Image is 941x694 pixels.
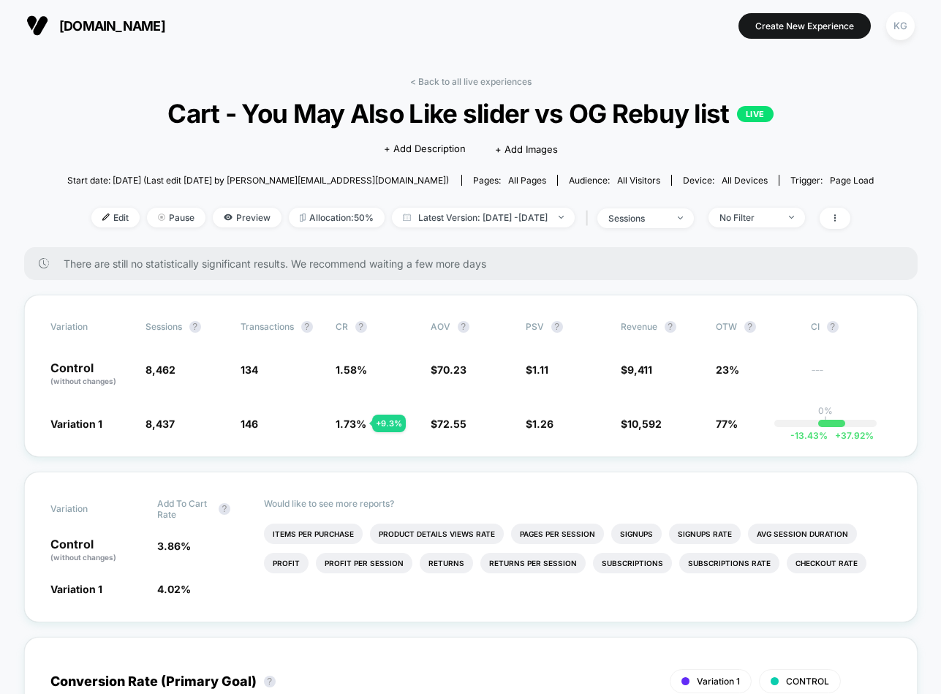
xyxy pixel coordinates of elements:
div: Audience: [569,175,660,186]
span: CONTROL [786,676,829,687]
span: OTW [716,321,796,333]
img: end [789,216,794,219]
span: Variation [50,321,131,333]
span: Cart - You May Also Like slider vs OG Rebuy list [107,98,834,129]
li: Signups [611,524,662,544]
li: Subscriptions [593,553,672,573]
button: ? [551,321,563,333]
span: $ [621,418,662,430]
span: + [835,430,841,441]
button: [DOMAIN_NAME] [22,14,170,37]
li: Avg Session Duration [748,524,857,544]
li: Product Details Views Rate [370,524,504,544]
p: | [824,416,827,427]
span: Sessions [146,321,182,332]
img: end [559,216,564,219]
span: Variation 1 [50,418,102,430]
button: ? [665,321,676,333]
img: edit [102,214,110,221]
span: 72.55 [437,418,466,430]
span: CI [811,321,891,333]
li: Subscriptions Rate [679,553,779,573]
span: $ [431,418,466,430]
span: $ [526,363,548,376]
div: KG [886,12,915,40]
span: 10,592 [627,418,662,430]
span: There are still no statistically significant results. We recommend waiting a few more days [64,257,888,270]
span: Variation [50,498,131,520]
span: all pages [508,175,546,186]
div: sessions [608,213,667,224]
span: $ [526,418,553,430]
span: 8,462 [146,363,175,376]
span: Start date: [DATE] (Last edit [DATE] by [PERSON_NAME][EMAIL_ADDRESS][DOMAIN_NAME]) [67,175,449,186]
span: 3.86 % [157,540,191,552]
img: rebalance [300,214,306,222]
span: + Add Description [384,142,466,156]
span: PSV [526,321,544,332]
span: 9,411 [627,363,652,376]
span: Variation 1 [50,583,102,595]
span: Allocation: 50% [289,208,385,227]
span: --- [811,366,891,387]
li: Profit [264,553,309,573]
li: Returns [420,553,473,573]
span: Latest Version: [DATE] - [DATE] [392,208,575,227]
span: Add To Cart Rate [157,498,211,520]
button: ? [355,321,367,333]
img: calendar [403,214,411,221]
li: Profit Per Session [316,553,412,573]
p: LIVE [737,106,774,122]
span: Device: [671,175,779,186]
span: 1.58 % [336,363,367,376]
p: Would like to see more reports? [264,498,891,509]
p: Control [50,362,131,387]
a: < Back to all live experiences [410,76,532,87]
span: + Add Images [495,143,558,155]
span: $ [621,363,652,376]
span: [DOMAIN_NAME] [59,18,165,34]
span: $ [431,363,466,376]
li: Pages Per Session [511,524,604,544]
li: Returns Per Session [480,553,586,573]
span: all devices [722,175,768,186]
span: -13.43 % [790,430,828,441]
span: Page Load [830,175,874,186]
span: All Visitors [617,175,660,186]
div: Pages: [473,175,546,186]
p: 0% [818,405,833,416]
span: (without changes) [50,377,116,385]
li: Items Per Purchase [264,524,363,544]
img: Visually logo [26,15,48,37]
span: AOV [431,321,450,332]
li: Checkout Rate [787,553,866,573]
span: (without changes) [50,553,116,562]
span: 8,437 [146,418,175,430]
span: 134 [241,363,258,376]
span: Variation 1 [697,676,740,687]
button: ? [219,503,230,515]
span: CR [336,321,348,332]
button: ? [264,676,276,687]
button: ? [189,321,201,333]
button: KG [882,11,919,41]
span: 1.11 [532,363,548,376]
span: Transactions [241,321,294,332]
button: Create New Experience [738,13,871,39]
span: 1.26 [532,418,553,430]
span: | [582,208,597,229]
img: end [678,216,683,219]
span: Pause [147,208,205,227]
span: 146 [241,418,258,430]
button: ? [458,321,469,333]
span: 1.73 % [336,418,366,430]
button: ? [301,321,313,333]
p: Control [50,538,143,563]
button: ? [827,321,839,333]
button: ? [744,321,756,333]
img: end [158,214,165,221]
div: Trigger: [790,175,874,186]
span: 4.02 % [157,583,191,595]
span: 23% [716,363,739,376]
span: 77% [716,418,738,430]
